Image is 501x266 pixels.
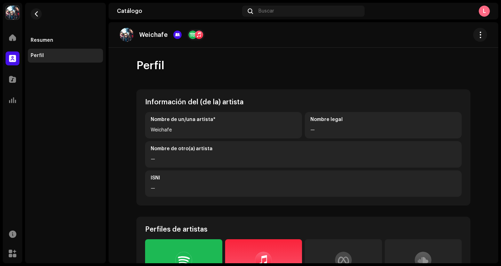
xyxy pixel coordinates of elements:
p: Weichafe [139,31,168,39]
div: — [151,155,456,163]
h4: Información del (de la) artista [145,98,462,106]
div: ISNI [151,175,456,182]
img: b967121a-b9db-4f7b-a012-8476bf7f37e5 [6,6,19,19]
span: Perfil [136,59,164,73]
re-m-nav-item: Perfil [28,49,103,63]
div: Resumen [31,38,53,43]
div: Weichafe [151,126,296,134]
img: b967121a-b9db-4f7b-a012-8476bf7f37e5 [120,28,134,42]
div: Perfil [31,53,44,58]
div: Nombre legal [310,116,456,123]
div: L [479,6,490,17]
div: — [151,184,456,193]
div: — [310,126,456,134]
div: Nombre de otro(a) artista [151,145,456,152]
span: Buscar [259,8,274,14]
div: Nombre de un/una artista* [151,116,296,123]
h4: Perfiles de artistas [145,225,462,234]
div: Catálogo [117,8,239,14]
re-m-nav-item: Resumen [28,33,103,47]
